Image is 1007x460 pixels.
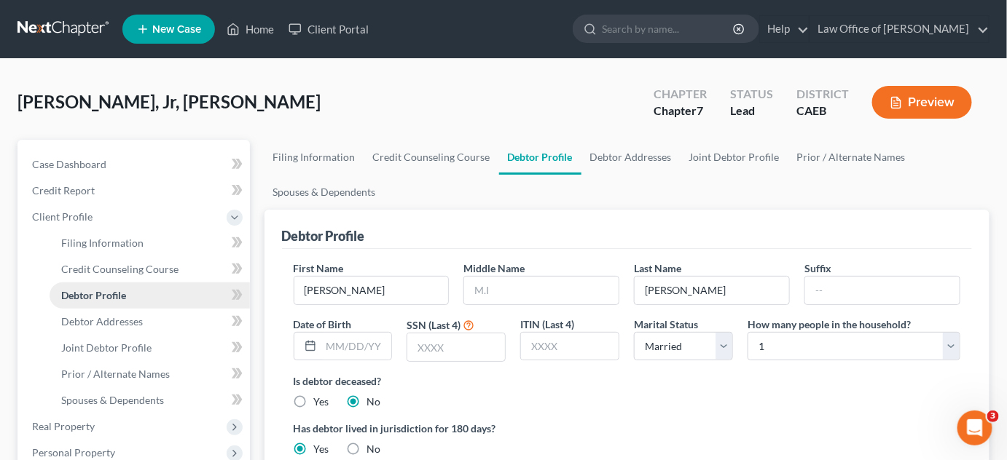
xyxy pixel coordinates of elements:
[294,277,449,304] input: --
[265,175,385,210] a: Spouses & Dependents
[32,420,95,432] span: Real Property
[294,317,352,332] label: Date of Birth
[61,315,143,328] span: Debtor Addresses
[681,140,788,175] a: Joint Debtor Profile
[635,277,789,304] input: --
[804,261,831,276] label: Suffix
[987,411,999,422] span: 3
[282,227,365,245] div: Debtor Profile
[20,151,250,178] a: Case Dashboard
[654,86,707,103] div: Chapter
[219,16,281,42] a: Home
[697,103,703,117] span: 7
[50,361,250,387] a: Prior / Alternate Names
[50,335,250,361] a: Joint Debtor Profile
[281,16,376,42] a: Client Portal
[796,103,849,119] div: CAEB
[810,16,989,42] a: Law Office of [PERSON_NAME]
[61,394,164,406] span: Spouses & Dependents
[294,373,961,389] label: Is debtor deceased?
[634,261,681,276] label: Last Name
[321,333,392,360] input: MM/DD/YYYY
[957,411,992,445] iframe: Intercom live chat
[314,442,329,456] label: Yes
[634,317,698,332] label: Marital Status
[760,16,809,42] a: Help
[50,230,250,256] a: Filing Information
[602,15,735,42] input: Search by name...
[464,277,619,304] input: M.I
[805,277,960,304] input: --
[50,282,250,309] a: Debtor Profile
[407,317,461,333] label: SSN (Last 4)
[367,442,381,456] label: No
[61,237,144,249] span: Filing Information
[152,24,201,35] span: New Case
[61,263,179,275] span: Credit Counseling Course
[872,86,972,119] button: Preview
[364,140,499,175] a: Credit Counseling Course
[314,394,329,409] label: Yes
[61,368,170,380] span: Prior / Alternate Names
[265,140,364,175] a: Filing Information
[50,256,250,282] a: Credit Counseling Course
[730,103,773,119] div: Lead
[32,210,93,223] span: Client Profile
[50,387,250,413] a: Spouses & Dependents
[294,421,961,436] label: Has debtor lived in jurisdiction for 180 days?
[32,184,95,197] span: Credit Report
[654,103,707,119] div: Chapter
[50,309,250,335] a: Debtor Addresses
[32,446,115,459] span: Personal Property
[499,140,581,175] a: Debtor Profile
[32,158,106,170] span: Case Dashboard
[520,317,574,332] label: ITIN (Last 4)
[367,394,381,409] label: No
[730,86,773,103] div: Status
[294,261,344,276] label: First Name
[796,86,849,103] div: District
[407,333,505,361] input: XXXX
[20,178,250,204] a: Credit Report
[581,140,681,175] a: Debtor Addresses
[788,140,914,175] a: Prior / Alternate Names
[61,341,152,354] span: Joint Debtor Profile
[17,91,321,112] span: [PERSON_NAME], Jr, [PERSON_NAME]
[61,289,126,301] span: Debtor Profile
[463,261,525,276] label: Middle Name
[521,333,619,360] input: XXXX
[748,317,911,332] label: How many people in the household?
